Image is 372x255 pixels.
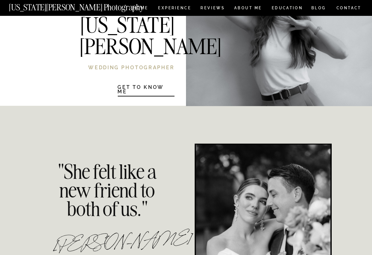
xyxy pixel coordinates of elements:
h1: Wedding Photographer [80,65,175,73]
a: Get to know Me [117,85,175,93]
a: HOME [132,6,149,11]
a: EDUCATION [271,6,304,11]
h1: [US_STATE][PERSON_NAME] [80,14,174,63]
div: "She felt like a new friend to both of us." [55,163,159,211]
a: BLOG [311,6,326,11]
a: REVIEWS [200,6,224,11]
a: Experience [158,6,191,11]
a: CONTACT [336,5,362,12]
a: ABOUT ME [234,6,262,11]
p: [PERSON_NAME] and [PERSON_NAME] [53,233,161,248]
a: [US_STATE][PERSON_NAME] Photography [9,3,165,8]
